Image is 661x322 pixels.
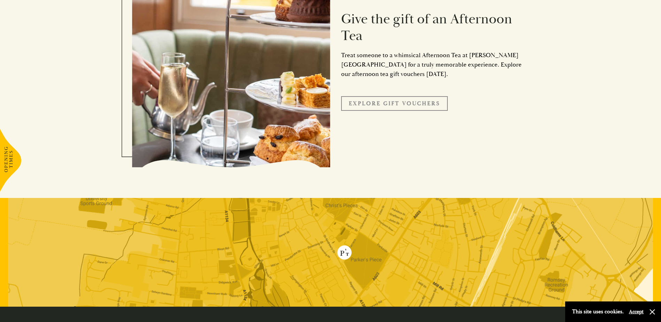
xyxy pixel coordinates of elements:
a: Explore Gift Vouchers [341,96,448,111]
button: Accept [629,308,644,315]
img: map [8,198,653,307]
button: Close and accept [649,308,656,315]
p: This site uses cookies. [572,307,624,317]
h3: Give the gift of an Afternoon Tea [341,11,529,44]
p: Treat someone to a whimsical Afternoon Tea at [PERSON_NAME][GEOGRAPHIC_DATA] for a truly memorabl... [341,51,529,79]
